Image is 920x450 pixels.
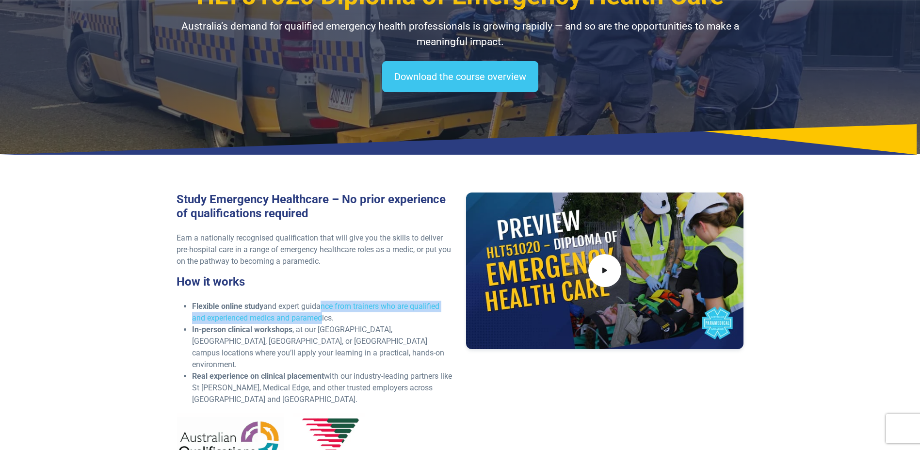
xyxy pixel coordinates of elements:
li: , at our [GEOGRAPHIC_DATA], [GEOGRAPHIC_DATA], [GEOGRAPHIC_DATA], or [GEOGRAPHIC_DATA] campus loc... [192,324,454,370]
strong: Real experience on clinical placement [192,371,324,381]
li: with our industry-leading partners like St [PERSON_NAME], Medical Edge, and other trusted employe... [192,370,454,405]
p: Earn a nationally recognised qualification that will give you the skills to deliver pre-hospital ... [177,232,454,267]
strong: Flexible online study [192,302,263,311]
p: Australia’s demand for qualified emergency health professionals is growing rapidly — and so are t... [177,19,744,49]
li: and expert guidance from trainers who are qualified and experienced medics and paramedics. [192,301,454,324]
strong: In-person clinical workshops [192,325,292,334]
a: Download the course overview [382,61,538,92]
h3: How it works [177,275,454,289]
h3: Study Emergency Healthcare – No prior experience of qualifications required [177,193,454,221]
